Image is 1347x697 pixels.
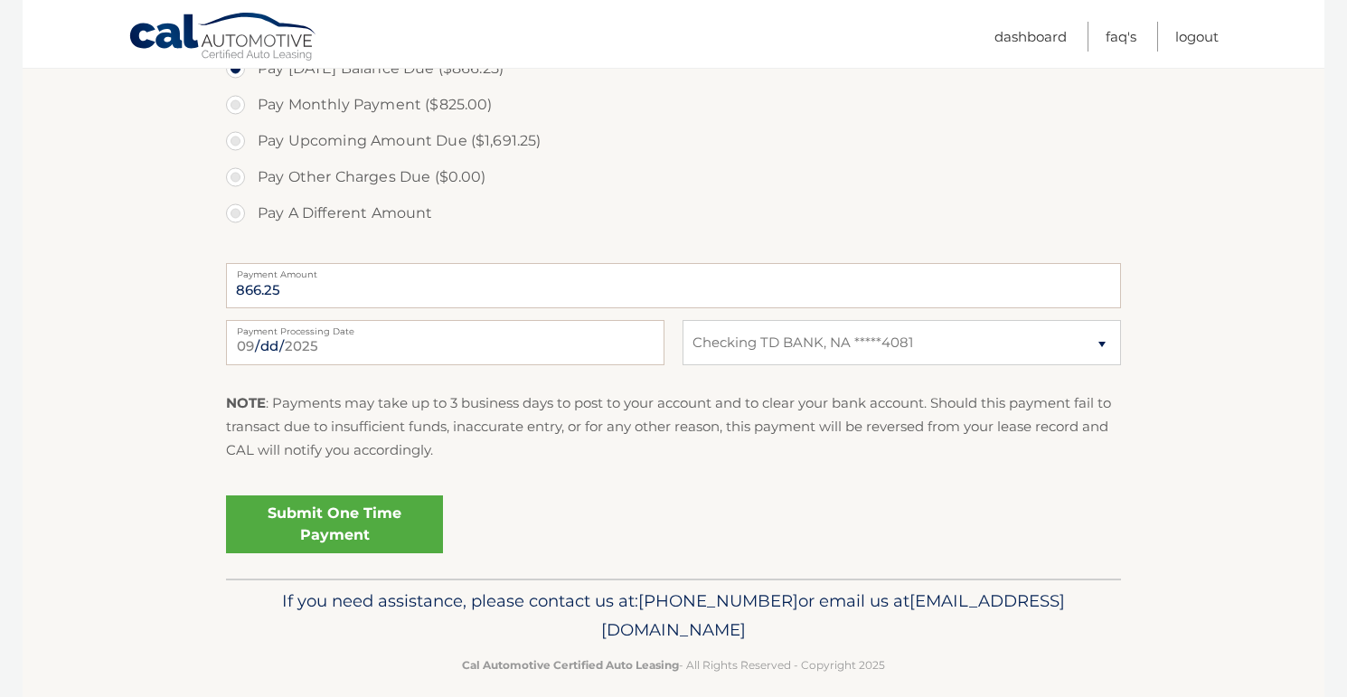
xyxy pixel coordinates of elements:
[226,87,1121,123] label: Pay Monthly Payment ($825.00)
[226,195,1121,231] label: Pay A Different Amount
[1106,22,1136,52] a: FAQ's
[994,22,1067,52] a: Dashboard
[226,320,664,334] label: Payment Processing Date
[462,658,679,672] strong: Cal Automotive Certified Auto Leasing
[226,495,443,553] a: Submit One Time Payment
[226,123,1121,159] label: Pay Upcoming Amount Due ($1,691.25)
[226,320,664,365] input: Payment Date
[238,655,1109,674] p: - All Rights Reserved - Copyright 2025
[226,159,1121,195] label: Pay Other Charges Due ($0.00)
[226,394,266,411] strong: NOTE
[226,263,1121,278] label: Payment Amount
[238,587,1109,645] p: If you need assistance, please contact us at: or email us at
[226,263,1121,308] input: Payment Amount
[638,590,798,611] span: [PHONE_NUMBER]
[1175,22,1219,52] a: Logout
[128,12,318,64] a: Cal Automotive
[226,391,1121,463] p: : Payments may take up to 3 business days to post to your account and to clear your bank account....
[601,590,1065,640] span: [EMAIL_ADDRESS][DOMAIN_NAME]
